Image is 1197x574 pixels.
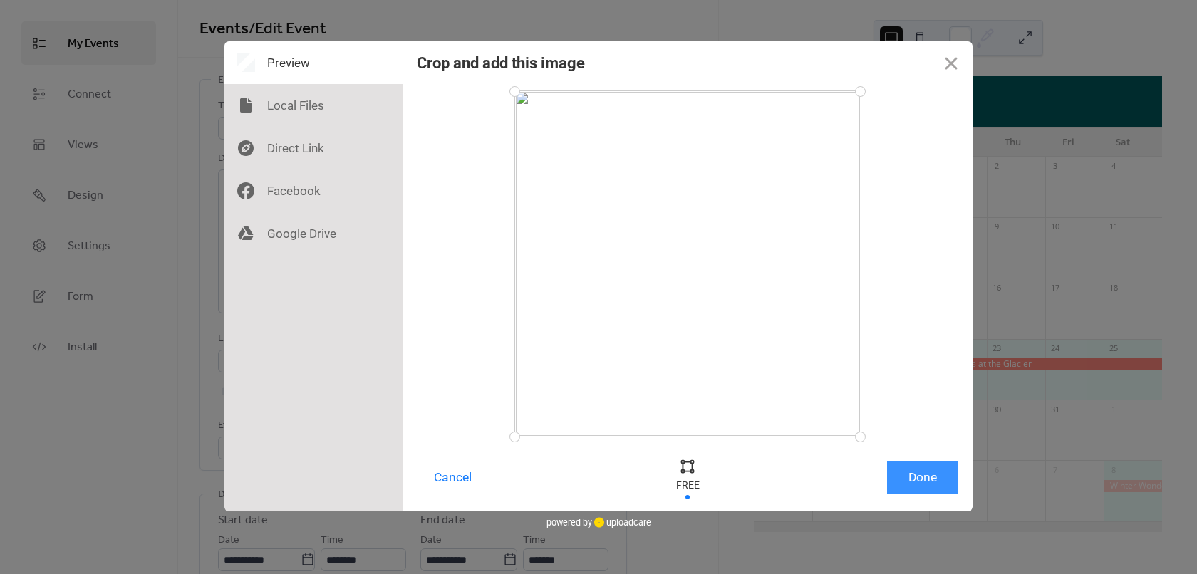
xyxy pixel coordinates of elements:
div: Direct Link [224,127,403,169]
div: Local Files [224,84,403,127]
button: Close [930,41,973,84]
div: Crop and add this image [417,54,585,72]
button: Done [887,461,958,494]
a: uploadcare [592,517,651,528]
div: Facebook [224,169,403,212]
div: Preview [224,41,403,84]
div: Google Drive [224,212,403,255]
div: powered by [546,511,651,533]
button: Cancel [417,461,488,494]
